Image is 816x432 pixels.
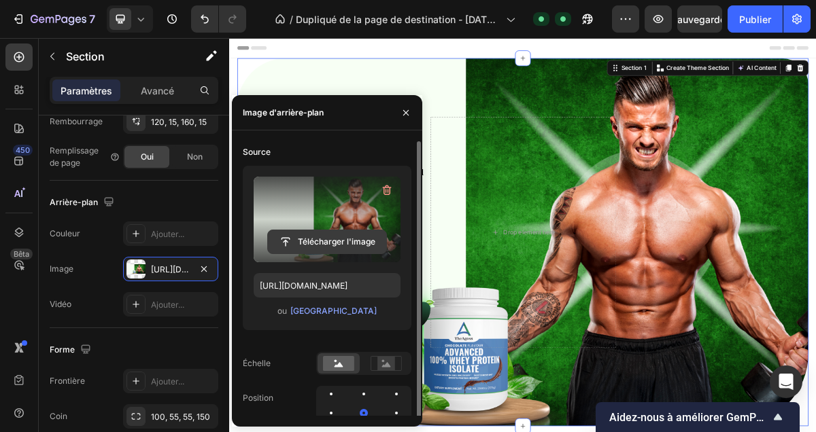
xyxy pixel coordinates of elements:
font: Bêta [14,249,29,259]
font: / [290,14,293,25]
font: Sauvegarder [671,14,729,25]
font: Position [243,393,273,403]
font: Ajouter... [151,300,184,310]
div: Ouvrir Intercom Messenger [770,365,802,398]
button: AI Content [703,33,763,50]
font: Image d'arrière-plan [243,107,324,118]
font: Rembourrage [50,116,103,126]
font: Arrière-plan [50,197,98,207]
p: SHOP NOW [118,377,184,396]
p: Create Theme Section [607,35,694,48]
font: Image [50,264,73,274]
p: 60-Day Money-Back Guarantee • Fast Shipping [42,417,229,429]
div: Annuler/Rétablir [191,5,246,33]
p: Section [66,48,177,65]
span: Help us improve GemPages! [609,411,770,424]
font: Ajouter... [151,376,184,386]
font: ou [277,306,287,316]
font: Aidez-nous à améliorer GemPages ! [609,411,785,424]
a: SHOP NOW [22,367,279,406]
button: 7 [5,5,101,33]
font: Non [187,151,203,162]
button: Sauvegarder [677,5,722,33]
button: Télécharger l'image [267,230,387,254]
font: Remplissage de page [50,145,99,168]
font: Forme [50,344,75,355]
font: 120, 15, 160, 15 [151,117,207,127]
font: Coin [50,411,67,421]
font: Avancé [141,85,174,96]
font: Paramètres [61,85,112,96]
button: Afficher l'enquête - Aidez-nous à améliorer GemPages ! [609,409,786,425]
font: Frontière [50,376,85,386]
font: Section [66,50,105,63]
iframe: Zone de conception [229,38,816,432]
font: [GEOGRAPHIC_DATA] [290,306,377,316]
font: 7 [89,12,95,26]
font: Source [243,147,271,157]
div: Drop element here [381,264,453,275]
font: 100, 55, 55, 150 [151,412,210,422]
font: Publier [739,14,771,25]
button: Publier [728,5,783,33]
button: [GEOGRAPHIC_DATA] [290,304,377,318]
font: 450 [16,145,30,155]
input: https://example.com/image.jpg [254,273,401,298]
font: Oui [141,151,154,162]
font: Couleur [50,228,80,238]
font: Ajouter... [151,229,184,239]
font: Dupliqué de la page de destination - [DATE] 01:07:12 [296,14,498,39]
font: Échelle [243,358,271,368]
font: Vidéo [50,299,71,309]
div: Section 1 [542,35,582,48]
font: [URL][DOMAIN_NAME] [151,264,239,274]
